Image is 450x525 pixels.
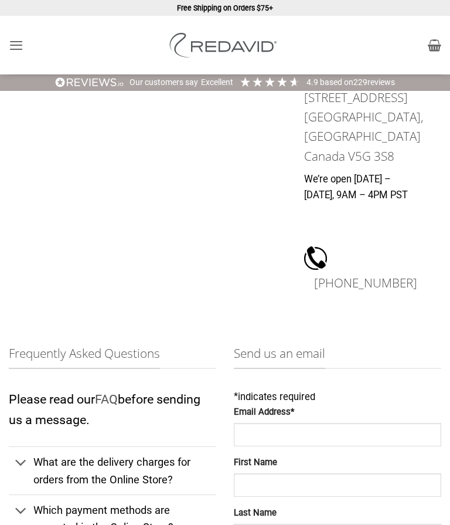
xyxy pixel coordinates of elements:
[234,456,441,470] label: First Name
[55,77,124,88] img: REVIEWS.io
[234,344,325,369] span: Send us an email
[304,88,415,166] h3: [STREET_ADDRESS] [GEOGRAPHIC_DATA], [GEOGRAPHIC_DATA] Canada V5G 3S8
[239,76,301,88] div: 4.91 Stars
[166,33,284,57] img: REDAVID Salon Products | United States
[33,456,190,485] span: What are the delivery charges for orders from the Online Store?
[95,392,118,407] a: FAQ
[320,77,353,87] span: Based on
[9,498,33,524] button: Toggle
[129,77,198,89] div: Our customers say
[353,77,367,87] span: 229
[306,77,320,87] span: 4.9
[9,389,216,430] p: Please read our before sending us a message.
[201,77,233,89] div: Excellent
[304,172,415,203] p: We’re open [DATE] – [DATE], 9AM – 4PM PST
[9,451,33,476] button: Toggle
[428,32,441,58] a: View cart
[234,389,441,405] div: indicates required
[314,275,417,291] a: [PHONE_NUMBER]
[234,506,441,520] label: Last Name
[9,31,23,60] a: Menu
[367,77,395,87] span: reviews
[177,4,273,12] strong: Free Shipping on Orders $75+
[9,344,160,369] span: Frequently Asked Questions
[9,446,216,494] a: Toggle What are the delivery charges for orders from the Online Store?
[234,405,441,419] label: Email Address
